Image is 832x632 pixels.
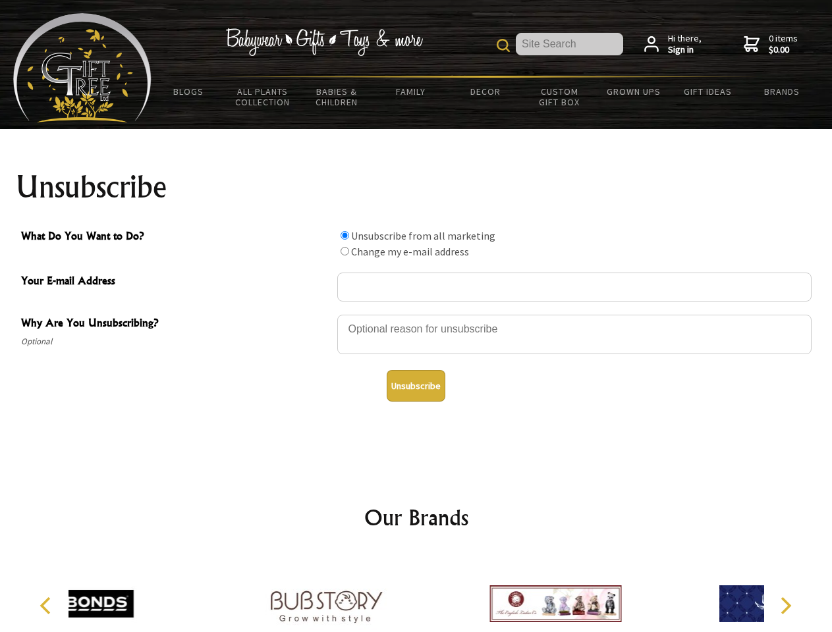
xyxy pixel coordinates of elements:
h2: Our Brands [26,502,806,533]
strong: Sign in [668,44,702,56]
strong: $0.00 [769,44,798,56]
a: 0 items$0.00 [744,33,798,56]
img: Babywear - Gifts - Toys & more [225,28,423,56]
input: Site Search [516,33,623,55]
a: BLOGS [152,78,226,105]
textarea: Why Are You Unsubscribing? [337,315,812,354]
label: Change my e-mail address [351,245,469,258]
input: What Do You Want to Do? [341,247,349,255]
span: Hi there, [668,33,702,56]
h1: Unsubscribe [16,171,817,203]
a: Hi there,Sign in [644,33,702,56]
span: Your E-mail Address [21,273,331,292]
input: What Do You Want to Do? [341,231,349,240]
span: Why Are You Unsubscribing? [21,315,331,334]
a: Brands [745,78,819,105]
span: What Do You Want to Do? [21,228,331,247]
a: Decor [448,78,522,105]
button: Previous [33,591,62,620]
button: Next [771,591,800,620]
a: All Plants Collection [226,78,300,116]
a: Custom Gift Box [522,78,597,116]
input: Your E-mail Address [337,273,812,302]
a: Gift Ideas [671,78,745,105]
img: Babyware - Gifts - Toys and more... [13,13,152,122]
a: Babies & Children [300,78,374,116]
span: 0 items [769,32,798,56]
span: Optional [21,334,331,350]
a: Grown Ups [596,78,671,105]
a: Family [374,78,449,105]
img: product search [497,39,510,52]
label: Unsubscribe from all marketing [351,229,495,242]
button: Unsubscribe [387,370,445,402]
